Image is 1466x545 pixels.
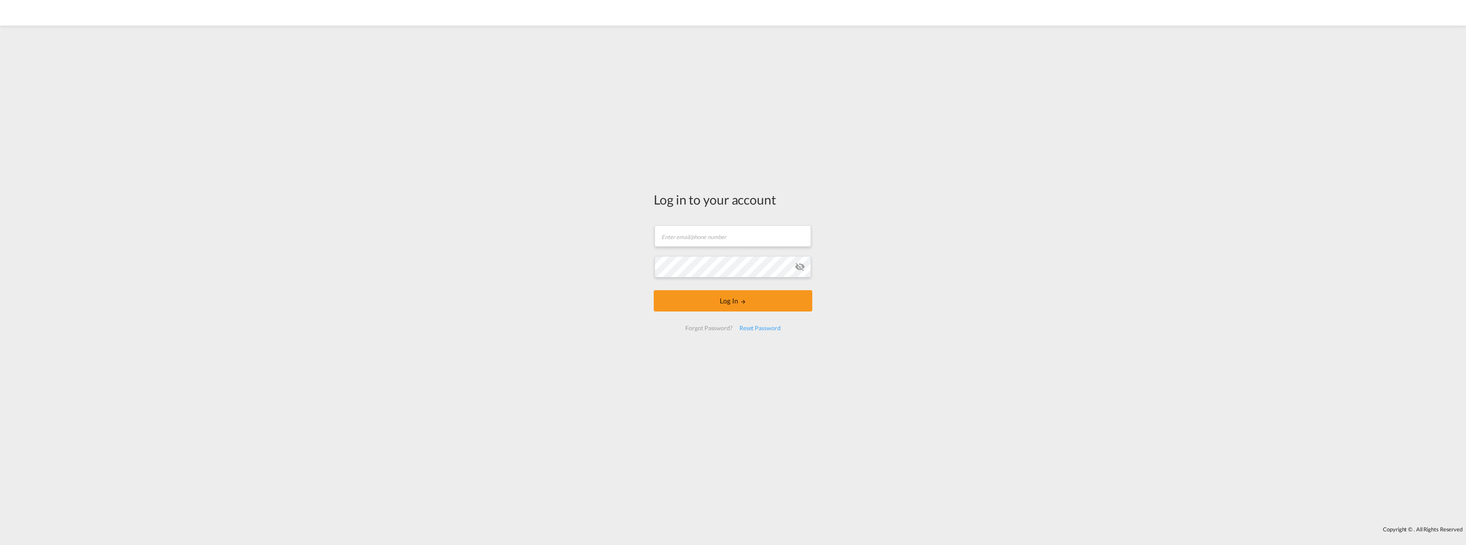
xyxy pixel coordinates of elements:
[795,262,805,272] md-icon: icon-eye-off
[682,320,736,336] div: Forgot Password?
[654,190,812,208] div: Log in to your account
[655,225,811,247] input: Enter email/phone number
[654,290,812,311] button: LOGIN
[736,320,784,336] div: Reset Password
